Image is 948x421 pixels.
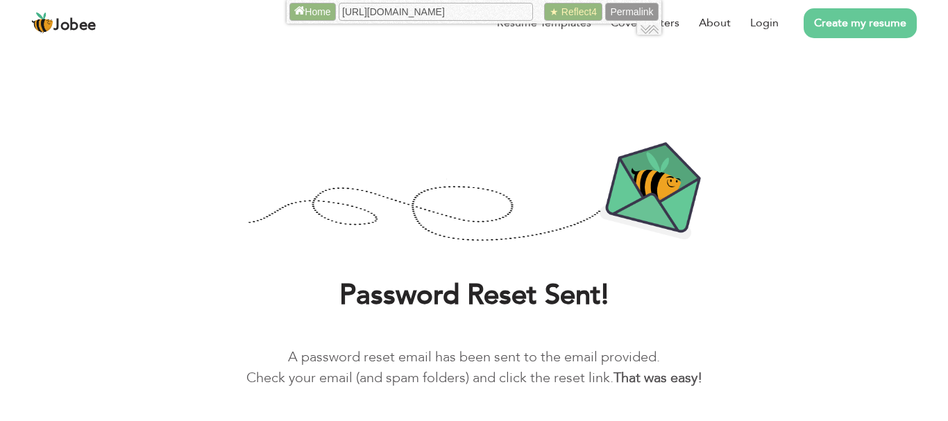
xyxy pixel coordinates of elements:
a: Home [289,3,336,21]
p: A password reset email has been sent to the email provided. Check your email (and spam folders) a... [21,347,927,388]
b: That was easy! [613,368,702,387]
div: Show/hide proxy navigation bar [637,24,661,35]
a: About [699,15,731,31]
img: jobee.io [31,12,53,34]
a: ★ Reflect4 [544,3,602,21]
img: Password-Reset-Confirmation.png [248,141,701,244]
input: Permalink [605,3,659,21]
a: Login [750,15,779,31]
span: Jobee [53,18,96,33]
a: Create my resume [804,8,917,38]
h1: Password Reset Sent! [21,277,927,313]
a: Jobee [31,12,96,34]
